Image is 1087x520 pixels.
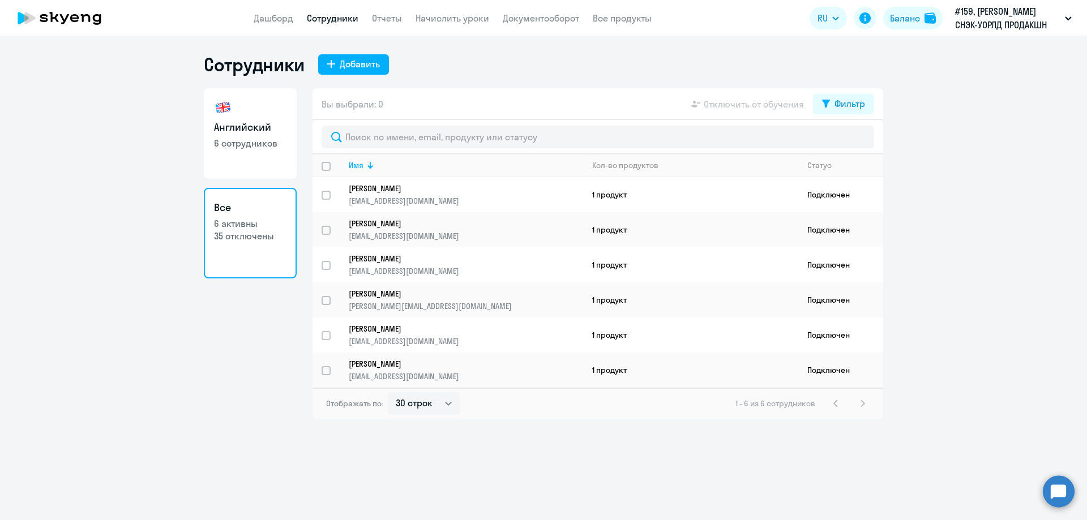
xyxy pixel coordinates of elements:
td: 1 продукт [583,317,798,353]
p: [PERSON_NAME] [349,253,567,264]
td: Подключен [798,177,883,212]
td: Подключен [798,212,883,247]
input: Поиск по имени, email, продукту или статусу [322,126,874,148]
a: Все продукты [593,12,652,24]
div: Статус [807,160,832,170]
td: 1 продукт [583,282,798,317]
div: Баланс [890,11,920,25]
div: Имя [349,160,583,170]
a: [PERSON_NAME][EMAIL_ADDRESS][DOMAIN_NAME] [349,253,583,276]
button: Балансbalance [883,7,943,29]
td: 1 продукт [583,212,798,247]
p: 6 сотрудников [214,137,286,149]
a: Начислить уроки [416,12,489,24]
td: 1 продукт [583,353,798,388]
a: [PERSON_NAME][EMAIL_ADDRESS][DOMAIN_NAME] [349,324,583,346]
p: [EMAIL_ADDRESS][DOMAIN_NAME] [349,196,583,206]
h1: Сотрудники [204,53,305,76]
span: Вы выбрали: 0 [322,97,383,111]
button: RU [810,7,847,29]
p: [PERSON_NAME] [349,183,567,194]
div: Кол-во продуктов [592,160,658,170]
p: [EMAIL_ADDRESS][DOMAIN_NAME] [349,231,583,241]
p: [PERSON_NAME] [349,218,567,229]
td: Подключен [798,353,883,388]
a: Дашборд [254,12,293,24]
p: [EMAIL_ADDRESS][DOMAIN_NAME] [349,336,583,346]
td: 1 продукт [583,177,798,212]
a: [PERSON_NAME][EMAIL_ADDRESS][DOMAIN_NAME] [349,218,583,241]
p: 6 активны [214,217,286,230]
p: [PERSON_NAME] [349,289,567,299]
p: [EMAIL_ADDRESS][DOMAIN_NAME] [349,266,583,276]
h3: Все [214,200,286,215]
h3: Английский [214,120,286,135]
div: Добавить [340,57,380,71]
p: 35 отключены [214,230,286,242]
a: [PERSON_NAME][PERSON_NAME][EMAIL_ADDRESS][DOMAIN_NAME] [349,289,583,311]
a: Английский6 сотрудников [204,88,297,179]
div: Фильтр [834,97,865,110]
a: Документооборот [503,12,579,24]
a: Сотрудники [307,12,358,24]
button: #159, [PERSON_NAME] СНЭК-УОРЛД ПРОДАКШН КИРИШИ, ООО [949,5,1077,32]
p: [PERSON_NAME][EMAIL_ADDRESS][DOMAIN_NAME] [349,301,583,311]
p: #159, [PERSON_NAME] СНЭК-УОРЛД ПРОДАКШН КИРИШИ, ООО [955,5,1060,32]
img: english [214,98,232,117]
span: 1 - 6 из 6 сотрудников [735,398,815,409]
span: RU [818,11,828,25]
div: Имя [349,160,363,170]
button: Добавить [318,54,389,75]
p: [PERSON_NAME] [349,324,567,334]
td: Подключен [798,317,883,353]
a: [PERSON_NAME][EMAIL_ADDRESS][DOMAIN_NAME] [349,183,583,206]
img: balance [925,12,936,24]
td: Подключен [798,247,883,282]
a: Отчеты [372,12,402,24]
td: Подключен [798,282,883,317]
p: [EMAIL_ADDRESS][DOMAIN_NAME] [349,371,583,381]
button: Фильтр [813,94,874,114]
a: Все6 активны35 отключены [204,188,297,278]
p: [PERSON_NAME] [349,359,567,369]
div: Статус [807,160,883,170]
span: Отображать по: [326,398,383,409]
a: [PERSON_NAME][EMAIL_ADDRESS][DOMAIN_NAME] [349,359,583,381]
div: Кол-во продуктов [592,160,798,170]
td: 1 продукт [583,247,798,282]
